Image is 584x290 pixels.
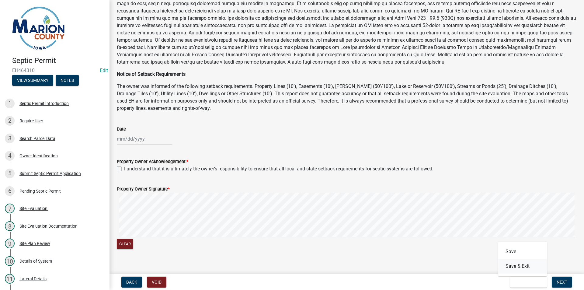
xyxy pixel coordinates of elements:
[5,239,15,248] div: 9
[5,134,15,143] div: 3
[515,280,538,285] span: Save & Exit
[19,259,52,263] div: Details of System
[12,78,53,83] wm-modal-confirm: Summary
[100,68,108,73] a: Edit
[19,224,78,228] div: Site Evaluation Documentation
[117,71,186,77] strong: Notice of Setback Requirements
[5,186,15,196] div: 6
[19,277,47,281] div: Lateral Details
[117,239,133,249] button: Clear
[124,165,433,173] label: I understand that it is ultimately the owner’s responsibility to ensure that all local and state ...
[121,277,142,288] button: Back
[5,274,15,284] div: 11
[117,133,172,145] input: mm/dd/yyyy
[5,169,15,178] div: 5
[19,136,55,141] div: Search Parcel Data
[5,116,15,126] div: 2
[126,280,137,285] span: Back
[117,160,188,164] label: Property Owner Acknowledgement:
[56,78,79,83] wm-modal-confirm: Notes
[498,259,547,274] button: Save & Exit
[510,277,547,288] button: Save & Exit
[19,171,81,176] div: Submit Septic Permit Application
[19,119,43,123] div: Require User
[552,277,572,288] button: Next
[5,204,15,213] div: 7
[117,127,126,131] label: Date
[498,242,547,276] div: Save & Exit
[56,75,79,86] button: Notes
[12,75,53,86] button: View Summary
[5,99,15,108] div: 1
[117,83,577,112] p: The owner was informed of the following setback requirements. Property Lines (10’), Easements (10...
[12,68,97,73] span: EH464310
[19,101,69,106] div: Septic Permit Introduction
[147,277,166,288] button: Void
[12,56,105,65] h4: Septic Permit
[19,241,50,246] div: Site Plan Review
[12,6,65,50] img: Marion County, Iowa
[498,244,547,259] button: Save
[5,256,15,266] div: 10
[19,206,48,211] div: Site Evaluation:
[5,221,15,231] div: 8
[117,187,170,191] label: Property Owner Signature
[19,189,61,193] div: Pending Septic Permit
[5,151,15,161] div: 4
[100,68,108,73] wm-modal-confirm: Edit Application Number
[19,154,58,158] div: Owner Identification
[557,280,567,285] span: Next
